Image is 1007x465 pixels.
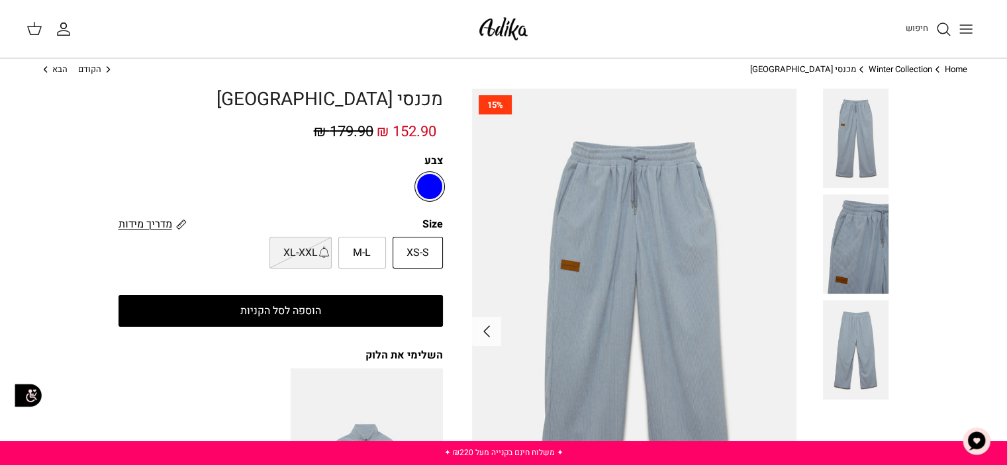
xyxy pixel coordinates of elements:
a: מכנסי [GEOGRAPHIC_DATA] [750,63,856,75]
a: חיפוש [906,21,951,37]
span: XS-S [407,245,429,262]
span: 152.90 ₪ [377,121,436,142]
a: החשבון שלי [56,21,77,37]
a: הקודם [78,63,114,76]
span: הקודם [78,63,101,75]
h1: מכנסי [GEOGRAPHIC_DATA] [119,89,443,111]
a: הבא [40,63,68,76]
nav: Breadcrumbs [40,63,967,76]
button: Toggle menu [951,15,981,44]
img: Adika IL [475,13,532,44]
button: צ'אט [957,421,996,461]
label: צבע [119,153,443,168]
img: accessibility_icon02.svg [10,378,46,414]
span: מדריך מידות [119,216,172,232]
a: Winter Collection [869,63,932,75]
a: ✦ משלוח חינם בקנייה מעל ₪220 ✦ [444,446,563,458]
span: חיפוש [906,22,928,34]
span: XL-XXL [283,245,318,262]
button: הוספה לסל הקניות [119,295,443,327]
div: השלימי את הלוק [119,348,443,362]
a: Home [945,63,967,75]
span: 179.90 ₪ [314,121,373,142]
button: Next [472,317,501,346]
a: מדריך מידות [119,216,187,232]
legend: Size [422,217,443,232]
span: M-L [353,245,371,262]
span: הבא [52,63,68,75]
